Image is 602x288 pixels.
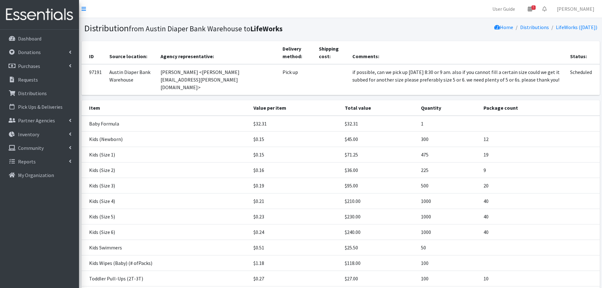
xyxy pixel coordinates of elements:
[341,116,417,132] td: $32.31
[566,41,599,64] th: Status:
[3,46,76,58] a: Donations
[18,49,41,55] p: Donations
[480,224,599,240] td: 40
[480,271,599,286] td: 10
[341,240,417,255] td: $25.50
[341,255,417,271] td: $118.00
[250,116,341,132] td: $32.31
[250,162,341,178] td: $0.16
[84,23,338,34] h1: Distribution
[3,128,76,141] a: Inventory
[82,178,250,193] td: Kids (Size 3)
[417,224,480,240] td: 1000
[82,162,250,178] td: Kids (Size 2)
[82,41,106,64] th: ID
[18,90,47,96] p: Distributions
[129,24,283,33] small: from Austin Diaper Bank Warehouse to
[480,193,599,209] td: 40
[349,64,567,95] td: if possible, can we pick up [DATE] 8:30 or 9 am. also if you cannot fill a certain size could we ...
[523,3,537,15] a: 5
[82,271,250,286] td: Toddler Pull-Ups (2T-3T)
[250,209,341,224] td: $0.23
[3,60,76,72] a: Purchases
[417,100,480,116] th: Quantity
[18,63,40,69] p: Purchases
[566,64,599,95] td: Scheduled
[18,131,39,138] p: Inventory
[417,193,480,209] td: 1000
[157,41,278,64] th: Agency representative:
[480,209,599,224] td: 40
[250,240,341,255] td: $0.51
[3,4,76,25] img: HumanEssentials
[341,271,417,286] td: $27.00
[480,100,599,116] th: Package count
[480,178,599,193] td: 20
[18,158,36,165] p: Reports
[417,240,480,255] td: 50
[82,147,250,162] td: Kids (Size 1)
[3,73,76,86] a: Requests
[3,87,76,100] a: Distributions
[341,209,417,224] td: $230.00
[417,131,480,147] td: 300
[556,24,597,30] a: LifeWorks ([DATE])
[82,100,250,116] th: Item
[552,3,599,15] a: [PERSON_NAME]
[487,3,520,15] a: User Guide
[417,147,480,162] td: 475
[520,24,549,30] a: Distributions
[157,64,278,95] td: [PERSON_NAME] <[PERSON_NAME][EMAIL_ADDRESS][PERSON_NAME][DOMAIN_NAME]>
[82,255,250,271] td: Kids Wipes (Baby) (# ofPacks)
[494,24,513,30] a: Home
[250,271,341,286] td: $0.27
[480,131,599,147] td: 12
[480,162,599,178] td: 9
[349,41,567,64] th: Comments:
[341,100,417,116] th: Total value
[250,24,283,33] b: LifeWorks
[341,178,417,193] td: $95.00
[82,116,250,132] td: Baby Formula
[18,172,54,178] p: My Organization
[250,193,341,209] td: $0.21
[250,131,341,147] td: $0.15
[532,5,536,10] span: 5
[417,255,480,271] td: 100
[18,104,63,110] p: Pick Ups & Deliveries
[250,100,341,116] th: Value per item
[18,145,44,151] p: Community
[279,64,315,95] td: Pick up
[82,240,250,255] td: Kids Swimmers
[18,35,41,42] p: Dashboard
[18,117,55,124] p: Partner Agencies
[82,209,250,224] td: Kids (Size 5)
[341,162,417,178] td: $36.00
[106,64,157,95] td: Austin Diaper Bank Warehouse
[417,116,480,132] td: 1
[3,32,76,45] a: Dashboard
[279,41,315,64] th: Delivery method:
[417,271,480,286] td: 100
[315,41,349,64] th: Shipping cost:
[3,101,76,113] a: Pick Ups & Deliveries
[250,224,341,240] td: $0.24
[82,224,250,240] td: Kids (Size 6)
[3,142,76,154] a: Community
[341,131,417,147] td: $45.00
[18,77,38,83] p: Requests
[106,41,157,64] th: Source location:
[82,193,250,209] td: Kids (Size 4)
[417,209,480,224] td: 1000
[250,178,341,193] td: $0.19
[341,193,417,209] td: $210.00
[341,224,417,240] td: $240.00
[417,162,480,178] td: 225
[3,155,76,168] a: Reports
[82,64,106,95] td: 97191
[3,114,76,127] a: Partner Agencies
[480,147,599,162] td: 19
[3,169,76,181] a: My Organization
[82,131,250,147] td: Kids (Newborn)
[250,255,341,271] td: $1.18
